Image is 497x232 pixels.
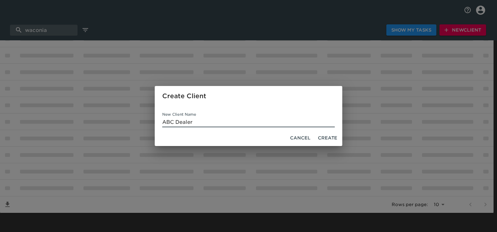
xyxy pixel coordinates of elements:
[318,134,337,142] span: Create
[288,132,313,144] button: Cancel
[290,134,310,142] span: Cancel
[315,132,340,144] button: Create
[162,113,196,116] label: New Client Name
[162,91,335,101] h2: Create Client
